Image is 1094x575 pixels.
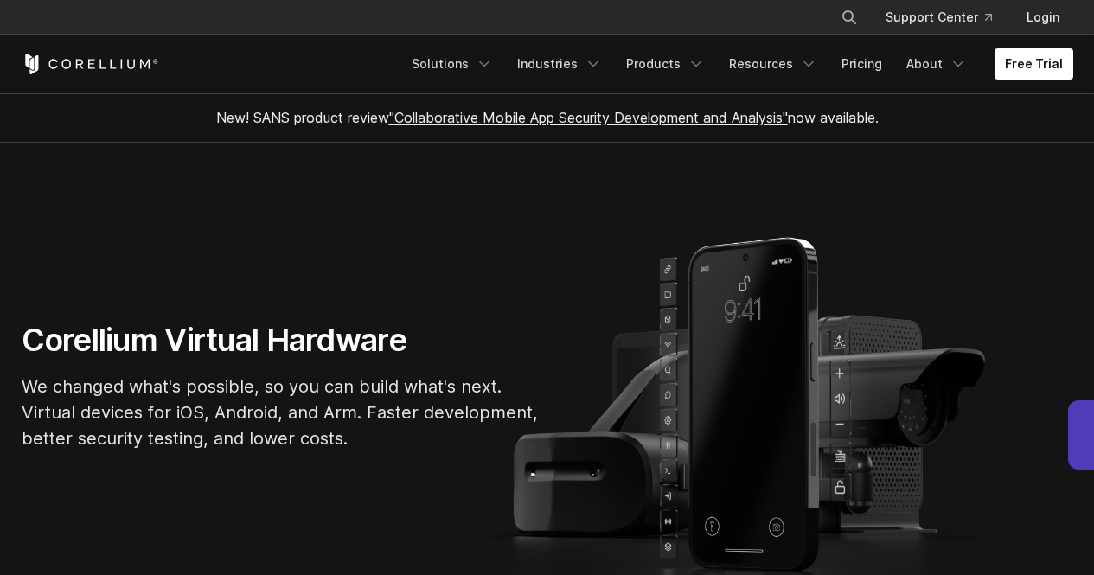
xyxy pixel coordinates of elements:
a: Corellium Home [22,54,159,74]
p: We changed what's possible, so you can build what's next. Virtual devices for iOS, Android, and A... [22,374,541,451]
a: About [896,48,977,80]
a: Products [616,48,715,80]
a: Industries [507,48,612,80]
a: "Collaborative Mobile App Security Development and Analysis" [389,109,788,126]
a: Support Center [872,2,1006,33]
a: Free Trial [995,48,1073,80]
div: Navigation Menu [820,2,1073,33]
a: Resources [719,48,828,80]
a: Pricing [831,48,892,80]
h1: Corellium Virtual Hardware [22,321,541,360]
a: Solutions [401,48,503,80]
button: Search [834,2,865,33]
a: Login [1013,2,1073,33]
span: New! SANS product review now available. [216,109,879,126]
div: Navigation Menu [401,48,1073,80]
